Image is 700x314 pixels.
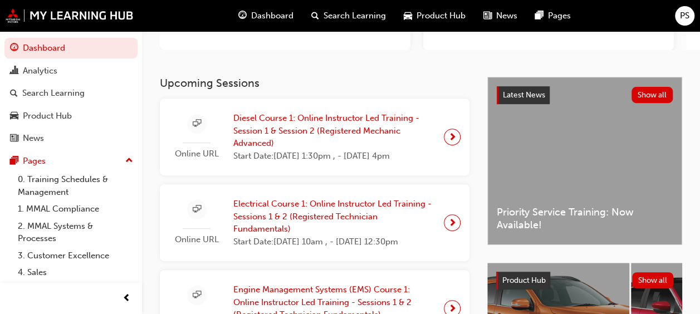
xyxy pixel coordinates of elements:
span: Diesel Course 1: Online Instructor Led Training - Session 1 & Session 2 (Registered Mechanic Adva... [233,112,435,150]
span: pages-icon [10,156,18,166]
span: pages-icon [535,9,544,23]
span: guage-icon [238,9,247,23]
span: Search Learning [324,9,386,22]
a: Latest NewsShow allPriority Service Training: Now Available! [487,77,682,245]
a: Product HubShow all [496,272,673,290]
span: next-icon [448,215,457,230]
a: Product Hub [4,106,138,126]
span: PS [680,9,689,22]
div: News [23,132,44,145]
div: Product Hub [23,110,72,122]
div: Pages [23,155,46,168]
a: 2. MMAL Systems & Processes [13,218,138,247]
span: Start Date: [DATE] 1:30pm , - [DATE] 4pm [233,150,435,163]
button: Show all [632,87,673,103]
h3: Upcoming Sessions [160,77,469,90]
span: search-icon [10,89,18,99]
a: Latest NewsShow all [497,86,673,104]
a: 1. MMAL Compliance [13,200,138,218]
span: prev-icon [123,292,131,306]
a: News [4,128,138,149]
span: next-icon [448,129,457,145]
span: search-icon [311,9,319,23]
span: News [496,9,517,22]
span: Priority Service Training: Now Available! [497,206,673,231]
a: 0. Training Schedules & Management [13,171,138,200]
span: sessionType_ONLINE_URL-icon [193,203,201,217]
a: car-iconProduct Hub [395,4,474,27]
a: 5. Fleet & Business Solutions [13,281,138,298]
span: Dashboard [251,9,293,22]
a: Analytics [4,61,138,81]
span: sessionType_ONLINE_URL-icon [193,288,201,302]
a: search-iconSearch Learning [302,4,395,27]
span: Start Date: [DATE] 10am , - [DATE] 12:30pm [233,235,435,248]
div: Analytics [23,65,57,77]
a: news-iconNews [474,4,526,27]
a: pages-iconPages [526,4,580,27]
span: Electrical Course 1: Online Instructor Led Training - Sessions 1 & 2 (Registered Technician Funda... [233,198,435,235]
span: guage-icon [10,43,18,53]
a: Online URLElectrical Course 1: Online Instructor Led Training - Sessions 1 & 2 (Registered Techni... [169,193,461,252]
img: mmal [6,8,134,23]
span: Online URL [169,148,224,160]
span: Online URL [169,233,224,246]
span: Product Hub [417,9,466,22]
div: Search Learning [22,87,85,100]
a: 3. Customer Excellence [13,247,138,264]
button: Show all [632,272,674,288]
button: PS [675,6,694,26]
span: news-icon [10,134,18,144]
span: news-icon [483,9,492,23]
a: 4. Sales [13,264,138,281]
span: sessionType_ONLINE_URL-icon [193,117,201,131]
a: Online URLDiesel Course 1: Online Instructor Led Training - Session 1 & Session 2 (Registered Mec... [169,107,461,166]
button: Pages [4,151,138,171]
span: car-icon [10,111,18,121]
span: Latest News [503,90,545,100]
button: DashboardAnalyticsSearch LearningProduct HubNews [4,36,138,151]
a: Search Learning [4,83,138,104]
span: chart-icon [10,66,18,76]
a: Dashboard [4,38,138,58]
span: up-icon [125,154,133,168]
span: Pages [548,9,571,22]
a: guage-iconDashboard [229,4,302,27]
span: Product Hub [502,276,546,285]
span: car-icon [404,9,412,23]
